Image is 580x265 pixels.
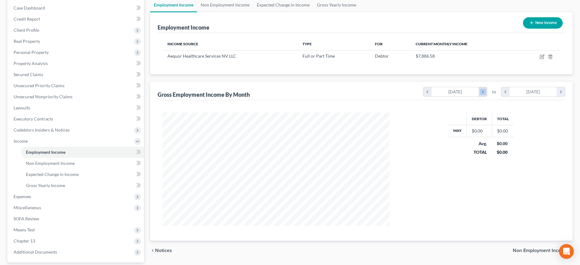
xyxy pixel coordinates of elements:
span: Type [302,42,312,46]
span: Chapter 13 [14,238,35,243]
button: chevron_left Notices [150,248,172,253]
span: Non Employment Income [26,161,75,166]
a: Unsecured Priority Claims [9,80,144,91]
a: Secured Claims [9,69,144,80]
i: chevron_left [501,87,510,96]
span: Full or Part Time [302,53,335,59]
span: Current Monthly Income [416,42,467,46]
span: Unsecured Nonpriority Claims [14,94,72,99]
div: Open Intercom Messenger [559,244,574,259]
span: Codebtors Insiders & Notices [14,127,70,132]
span: Gross Yearly Income [26,183,65,188]
span: Income [14,138,28,144]
a: Expected Change in Income [21,169,144,180]
span: Notices [155,248,172,253]
a: Lawsuits [9,102,144,113]
span: Unsecured Priority Claims [14,83,64,88]
span: Property Analysis [14,61,48,66]
th: Total [492,112,514,125]
span: Debtor [375,53,389,59]
span: Case Dashboard [14,5,45,10]
span: Personal Property [14,50,49,55]
div: $0.00 [472,128,487,134]
span: Client Profile [14,27,39,33]
a: Property Analysis [9,58,144,69]
span: Aequor Healthcare Services NV LLC [167,53,236,59]
a: Case Dashboard [9,2,144,14]
i: chevron_right [557,87,565,96]
span: Executory Contracts [14,116,53,121]
span: Credit Report [14,16,40,22]
i: chevron_left [423,87,432,96]
a: Non Employment Income [21,158,144,169]
i: chevron_right [479,87,487,96]
i: chevron_left [150,248,155,253]
a: Employment Income [21,147,144,158]
th: May [448,125,467,137]
div: TOTAL [471,149,487,155]
div: Avg. [471,141,487,147]
div: $0.00 [497,149,509,155]
span: Additional Documents [14,249,57,255]
span: Expected Change in Income [26,172,79,177]
span: to [492,89,496,95]
span: For [375,42,383,46]
span: SOFA Review [14,216,39,221]
a: Unsecured Nonpriority Claims [9,91,144,102]
div: [DATE] [432,87,479,96]
span: Lawsuits [14,105,30,110]
span: Real Property [14,39,40,44]
span: Secured Claims [14,72,43,77]
span: Miscellaneous [14,205,41,210]
div: Employment Income [158,24,209,31]
a: Credit Report [9,14,144,25]
span: Expenses [14,194,31,199]
td: $0.00 [492,125,514,137]
span: Income Source [167,42,198,46]
span: Employment Income [26,149,65,155]
span: $7,886.58 [416,53,435,59]
a: SOFA Review [9,213,144,224]
div: [DATE] [510,87,557,96]
a: Executory Contracts [9,113,144,124]
a: Gross Yearly Income [21,180,144,191]
th: Debtor [467,112,492,125]
div: Gross Employment Income By Month [158,91,250,98]
button: Non Employment Income chevron_right [513,248,573,253]
div: $0.00 [497,141,509,147]
span: Means Test [14,227,35,232]
span: Non Employment Income [513,248,568,253]
button: New Income [523,17,563,29]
